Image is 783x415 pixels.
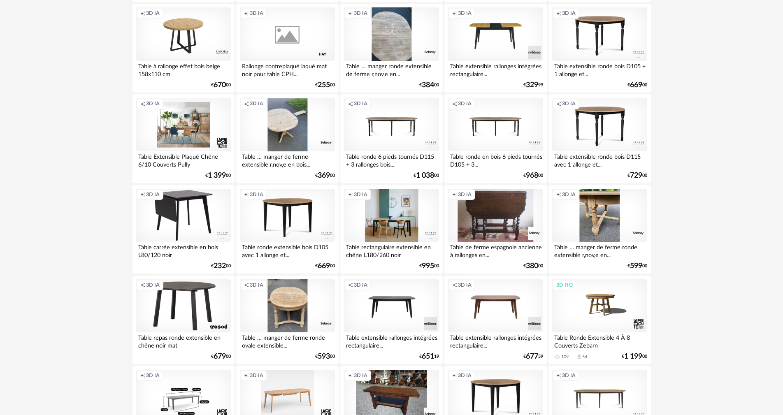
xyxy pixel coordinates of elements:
[354,100,367,107] span: 3D IA
[240,242,335,258] div: Table ronde extensible bois D105 avec 1 allonge et...
[244,100,249,107] span: Creation icon
[315,354,335,359] div: € 00
[140,372,145,379] span: Creation icon
[132,94,235,183] a: Creation icon 3D IA Table Extensible Plaqué Chêne 6/10 Couverts Pully €1 39900
[416,173,434,179] span: 1 038
[552,151,647,168] div: Table extensible ronde bois D115 avec 1 allonge et...
[340,276,442,364] a: Creation icon 3D IA Table extensible rallonges intégrées rectangulaire... €65119
[448,151,543,168] div: Table ronde en bois 6 pieds tournés D105 + 3...
[211,82,231,88] div: € 00
[214,354,226,359] span: 679
[236,276,338,364] a: Creation icon 3D IA Table … manger de ferme ronde ovale extensible... €59300
[318,354,330,359] span: 593
[627,173,647,179] div: € 00
[136,242,231,258] div: Table carrée extensible en bois L80/120 noir
[556,10,561,16] span: Creation icon
[211,354,231,359] div: € 00
[214,82,226,88] span: 670
[419,82,439,88] div: € 00
[630,82,642,88] span: 669
[240,61,335,77] div: Rallonge contreplaqué laqué mat noir pour table CPH...
[552,61,647,77] div: Table extensible ronde bois D105 + 1 allonge et...
[146,191,160,198] span: 3D IA
[211,263,231,269] div: € 00
[140,10,145,16] span: Creation icon
[562,10,576,16] span: 3D IA
[552,332,647,349] div: Table Ronde Extensible 4 À 8 Couverts Zebarn
[340,4,442,93] a: Creation icon 3D IA Table … manger ronde extensible de ferme r‚nov‚e en... €38400
[244,372,249,379] span: Creation icon
[250,10,263,16] span: 3D IA
[630,263,642,269] span: 599
[344,61,439,77] div: Table … manger ronde extensible de ferme r‚nov‚e en...
[458,191,472,198] span: 3D IA
[344,242,439,258] div: Table rectangulaire extensible en chêne L180/260 noir
[452,100,457,107] span: Creation icon
[208,173,226,179] span: 1 399
[140,282,145,288] span: Creation icon
[132,185,235,274] a: Creation icon 3D IA Table carrée extensible en bois L80/120 noir €23200
[205,173,231,179] div: € 00
[548,4,651,93] a: Creation icon 3D IA Table extensible ronde bois D105 + 1 allonge et... €66900
[630,173,642,179] span: 729
[523,82,543,88] div: € 99
[344,151,439,168] div: Table ronde 6 pieds tournés D115 + 3 rallonges bois...
[562,372,576,379] span: 3D IA
[419,354,439,359] div: € 19
[627,82,647,88] div: € 00
[354,282,367,288] span: 3D IA
[622,354,647,359] div: € 00
[146,372,160,379] span: 3D IA
[562,100,576,107] span: 3D IA
[348,372,353,379] span: Creation icon
[526,82,538,88] span: 329
[422,263,434,269] span: 995
[452,372,457,379] span: Creation icon
[448,242,543,258] div: Table de ferme espagnole ancienne à rallonges en...
[244,282,249,288] span: Creation icon
[318,173,330,179] span: 369
[548,276,651,364] a: 3D HQ Table Ronde Extensible 4 À 8 Couverts Zebarn 109 Download icon 54 €1 19900
[250,372,263,379] span: 3D IA
[444,4,546,93] a: Creation icon 3D IA Table extensible rallonges intégrées rectangulaire... €32999
[146,10,160,16] span: 3D IA
[354,372,367,379] span: 3D IA
[244,10,249,16] span: Creation icon
[146,100,160,107] span: 3D IA
[136,61,231,77] div: Table à rallonge effet bois beige 158x110 cm
[452,10,457,16] span: Creation icon
[562,191,576,198] span: 3D IA
[526,354,538,359] span: 677
[556,372,561,379] span: Creation icon
[523,354,543,359] div: € 59
[526,173,538,179] span: 968
[136,332,231,349] div: Table repas ronde extensible en chêne noir mat
[444,94,546,183] a: Creation icon 3D IA Table ronde en bois 6 pieds tournés D105 + 3... €96800
[422,82,434,88] span: 384
[348,10,353,16] span: Creation icon
[419,263,439,269] div: € 00
[344,332,439,349] div: Table extensible rallonges intégrées rectangulaire...
[548,94,651,183] a: Creation icon 3D IA Table extensible ronde bois D115 avec 1 allonge et... €72900
[526,263,538,269] span: 380
[354,10,367,16] span: 3D IA
[624,354,642,359] span: 1 199
[458,282,472,288] span: 3D IA
[561,354,569,360] div: 109
[452,191,457,198] span: Creation icon
[523,263,543,269] div: € 00
[576,354,582,360] span: Download icon
[523,173,543,179] div: € 00
[132,276,235,364] a: Creation icon 3D IA Table repas ronde extensible en chêne noir mat €67900
[146,282,160,288] span: 3D IA
[240,151,335,168] div: Table … manger de ferme extensible r‚nov‚e en bois...
[444,276,546,364] a: Creation icon 3D IA Table extensible rallonges intégrées rectangulaire... €67759
[236,185,338,274] a: Creation icon 3D IA Table ronde extensible bois D105 avec 1 allonge et... €66900
[250,282,263,288] span: 3D IA
[448,61,543,77] div: Table extensible rallonges intégrées rectangulaire...
[136,151,231,168] div: Table Extensible Plaqué Chêne 6/10 Couverts Pully
[132,4,235,93] a: Creation icon 3D IA Table à rallonge effet bois beige 158x110 cm €67000
[348,282,353,288] span: Creation icon
[458,372,472,379] span: 3D IA
[318,263,330,269] span: 669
